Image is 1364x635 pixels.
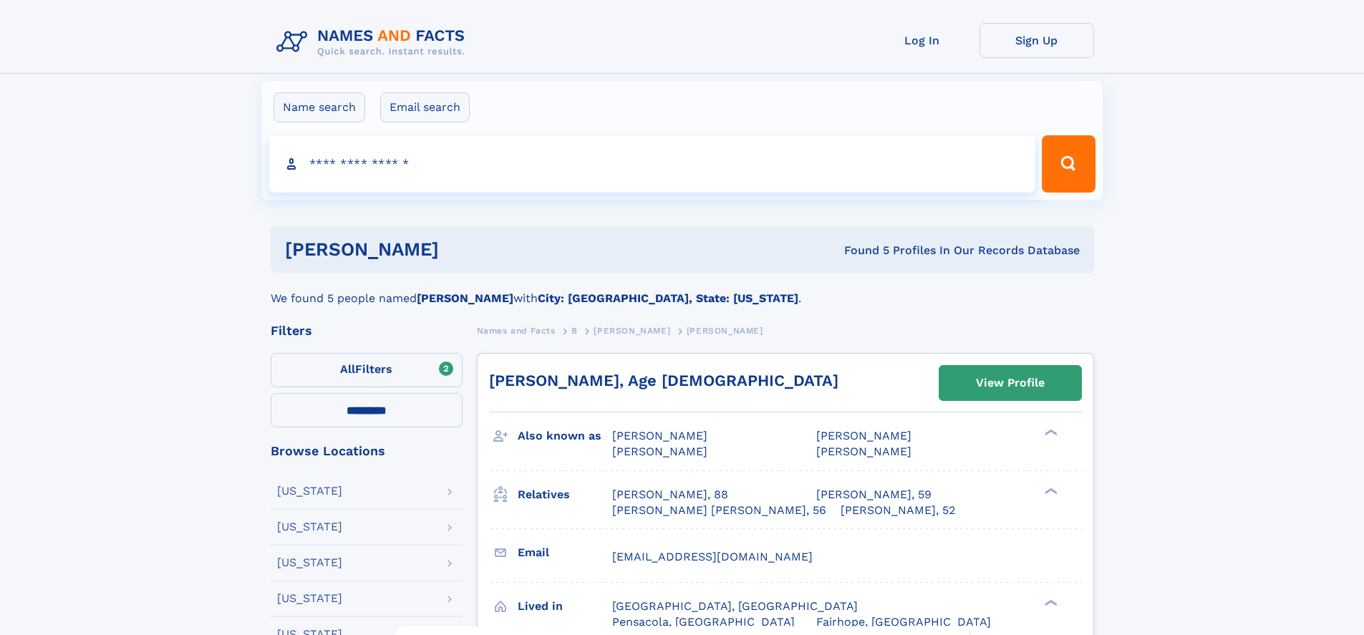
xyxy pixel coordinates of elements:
input: search input [269,135,1036,193]
span: [PERSON_NAME] [816,445,911,458]
h3: Relatives [518,483,612,507]
span: [PERSON_NAME] [594,326,670,336]
div: We found 5 people named with . [271,273,1094,307]
a: [PERSON_NAME], Age [DEMOGRAPHIC_DATA] [489,372,838,389]
a: Log In [865,23,980,58]
a: [PERSON_NAME], 59 [816,487,932,503]
div: [US_STATE] [277,485,342,497]
span: [PERSON_NAME] [612,429,707,442]
a: View Profile [939,366,1081,400]
a: Names and Facts [477,321,556,339]
span: [PERSON_NAME] [816,429,911,442]
span: B [571,326,578,336]
img: Logo Names and Facts [271,23,477,62]
span: [EMAIL_ADDRESS][DOMAIN_NAME] [612,550,813,563]
span: [PERSON_NAME] [687,326,763,336]
h1: [PERSON_NAME] [285,241,642,258]
label: Filters [271,353,463,387]
span: [PERSON_NAME] [612,445,707,458]
a: B [571,321,578,339]
b: [PERSON_NAME] [417,291,513,305]
span: Fairhope, [GEOGRAPHIC_DATA] [816,615,991,629]
a: Sign Up [980,23,1094,58]
div: Browse Locations [271,445,463,457]
div: Filters [271,324,463,337]
div: [US_STATE] [277,593,342,604]
div: ❯ [1041,598,1058,607]
div: [US_STATE] [277,557,342,568]
b: City: [GEOGRAPHIC_DATA], State: [US_STATE] [538,291,798,305]
h3: Email [518,541,612,565]
label: Name search [274,92,365,122]
label: Email search [380,92,470,122]
a: [PERSON_NAME], 52 [841,503,955,518]
span: All [340,362,355,376]
a: [PERSON_NAME], 88 [612,487,728,503]
span: Pensacola, [GEOGRAPHIC_DATA] [612,615,795,629]
a: [PERSON_NAME] [PERSON_NAME], 56 [612,503,826,518]
div: [US_STATE] [277,521,342,533]
h3: Also known as [518,424,612,448]
div: ❯ [1041,428,1058,437]
div: ❯ [1041,486,1058,495]
h3: Lived in [518,594,612,619]
a: [PERSON_NAME] [594,321,670,339]
div: Found 5 Profiles In Our Records Database [642,243,1080,258]
span: [GEOGRAPHIC_DATA], [GEOGRAPHIC_DATA] [612,599,858,613]
div: View Profile [976,367,1045,399]
button: Search Button [1042,135,1095,193]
